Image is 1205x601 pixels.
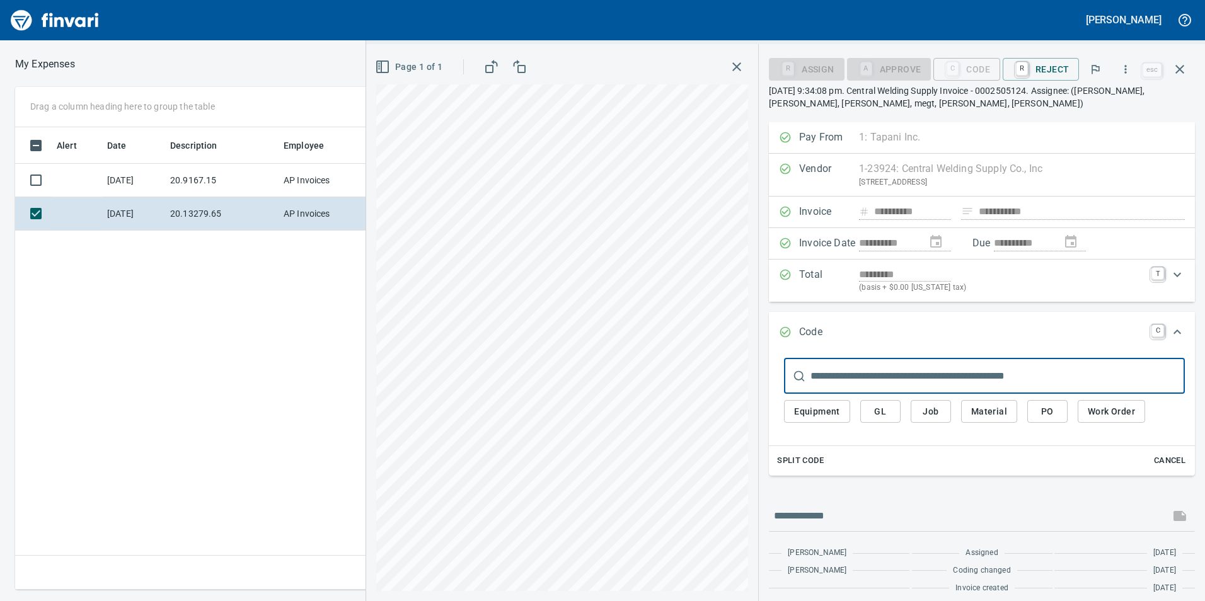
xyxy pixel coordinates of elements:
[859,282,1144,294] p: (basis + $0.00 [US_STATE] tax)
[870,404,891,420] span: GL
[1013,59,1069,80] span: Reject
[1037,404,1058,420] span: PO
[1153,582,1176,595] span: [DATE]
[1165,501,1195,531] span: This records your message into the invoice and notifies anyone mentioned
[921,404,941,420] span: Job
[15,57,75,72] p: My Expenses
[788,564,846,577] span: [PERSON_NAME]
[1078,400,1145,423] button: Work Order
[1016,62,1028,76] a: R
[378,59,442,75] span: Page 1 of 1
[1143,63,1162,77] a: esc
[953,564,1010,577] span: Coding changed
[1153,454,1187,468] span: Cancel
[1112,55,1139,83] button: More
[769,63,844,74] div: Assign
[971,404,1007,420] span: Material
[784,400,850,423] button: Equipment
[15,57,75,72] nav: breadcrumb
[279,197,373,231] td: AP Invoices
[1081,55,1109,83] button: Flag
[1088,404,1135,420] span: Work Order
[279,164,373,197] td: AP Invoices
[794,404,840,420] span: Equipment
[1003,58,1079,81] button: RReject
[847,63,931,74] div: Coding Required
[955,582,1008,595] span: Invoice created
[788,547,846,559] span: [PERSON_NAME]
[102,164,165,197] td: [DATE]
[799,324,859,341] p: Code
[769,84,1195,110] p: [DATE] 9:34:08 pm. Central Welding Supply Invoice - 0002505124. Assignee: ([PERSON_NAME], [PERSON...
[1153,564,1176,577] span: [DATE]
[1139,54,1195,84] span: Close invoice
[8,5,102,35] img: Finvari
[170,138,217,153] span: Description
[777,454,824,468] span: Split Code
[57,138,77,153] span: Alert
[774,451,827,471] button: Split Code
[966,547,998,559] span: Assigned
[372,55,447,79] button: Page 1 of 1
[1086,13,1162,26] h5: [PERSON_NAME]
[1151,267,1164,280] a: T
[30,100,215,113] p: Drag a column heading here to group the table
[1151,324,1164,337] a: C
[102,197,165,231] td: [DATE]
[1153,547,1176,559] span: [DATE]
[961,400,1017,423] button: Material
[769,312,1195,353] div: Expand
[1027,400,1068,423] button: PO
[284,138,340,153] span: Employee
[165,164,279,197] td: 20.9167.15
[57,138,93,153] span: Alert
[1083,10,1165,30] button: [PERSON_NAME]
[107,138,143,153] span: Date
[911,400,951,423] button: Job
[170,138,234,153] span: Description
[107,138,127,153] span: Date
[799,267,859,294] p: Total
[769,353,1195,476] div: Expand
[860,400,901,423] button: GL
[165,197,279,231] td: 20.13279.65
[769,260,1195,302] div: Expand
[1150,451,1190,471] button: Cancel
[284,138,324,153] span: Employee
